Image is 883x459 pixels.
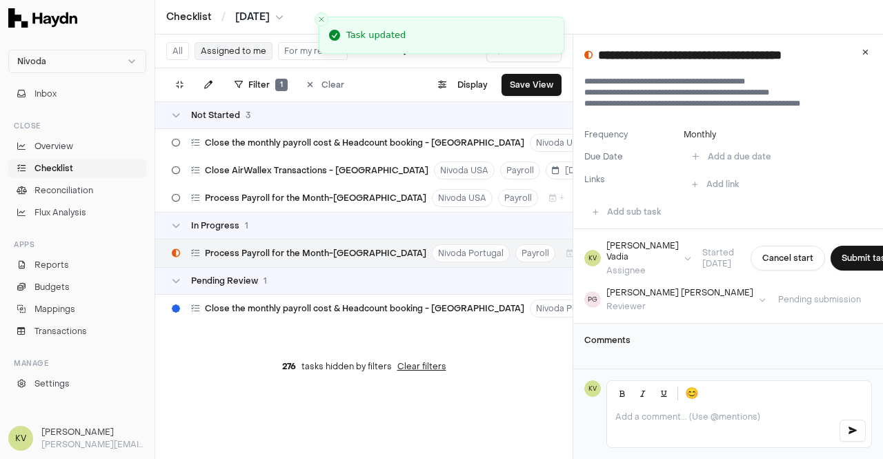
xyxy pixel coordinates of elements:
[530,134,591,152] button: Nivoda USA
[606,265,679,276] div: Assignee
[34,303,75,315] span: Mappings
[191,220,239,231] span: In Progress
[606,301,753,312] div: Reviewer
[8,374,146,393] a: Settings
[434,162,495,179] button: Nivoda USA
[613,384,632,403] button: Bold (Ctrl+B)
[264,275,267,286] span: 1
[584,380,601,397] span: KV
[315,12,328,26] button: Close toast
[34,259,69,271] span: Reports
[8,255,146,275] a: Reports
[691,247,745,269] span: Started [DATE]
[282,361,296,372] span: 276
[684,173,747,195] button: Add link
[8,137,146,156] a: Overview
[584,240,691,276] button: KV[PERSON_NAME] VadiaAssignee
[8,300,146,319] a: Mappings
[8,277,146,297] a: Budgets
[584,151,678,162] label: Due Date
[751,246,825,271] button: Cancel start
[34,162,73,175] span: Checklist
[432,244,510,262] button: Nivoda Portugal
[195,42,272,60] button: Assigned to me
[245,220,248,231] span: 1
[191,275,258,286] span: Pending Review
[17,56,46,67] span: Nivoda
[205,303,524,314] span: Close the monthly payroll cost & Headcount booking - [GEOGRAPHIC_DATA]
[34,88,57,100] span: Inbox
[166,42,189,60] button: All
[682,384,702,403] button: 😊
[191,110,240,121] span: Not Started
[767,294,872,305] span: Pending submission
[166,10,284,24] nav: breadcrumb
[299,74,353,96] button: Clear
[584,287,766,312] button: PG[PERSON_NAME] [PERSON_NAME]Reviewer
[8,322,146,341] a: Transactions
[205,137,524,148] span: Close the monthly payroll cost & Headcount booking - [GEOGRAPHIC_DATA]
[205,248,426,259] span: Process Payroll for the Month-[GEOGRAPHIC_DATA]
[8,115,146,137] div: Close
[34,378,70,390] span: Settings
[561,244,587,262] button: +
[246,110,250,121] span: 3
[205,165,428,176] span: Close AirWallex Transactions - [GEOGRAPHIC_DATA]
[397,361,446,372] button: Clear filters
[235,10,284,24] button: [DATE]
[278,42,348,60] button: For my review
[34,325,87,338] span: Transactions
[684,129,716,140] button: Monthly
[584,129,678,140] label: Frequency
[430,74,496,96] button: Display
[685,385,699,402] span: 😊
[226,74,296,96] button: Filter1
[41,426,146,438] h3: [PERSON_NAME]
[654,384,673,403] button: Underline (Ctrl+U)
[41,438,146,451] p: [PERSON_NAME][EMAIL_ADDRESS][DOMAIN_NAME]
[8,426,33,451] span: KV
[530,300,608,318] button: Nivoda Portugal
[8,181,146,200] a: Reconciliation
[500,162,540,179] button: Payroll
[275,79,288,91] span: 1
[498,189,538,207] button: Payroll
[584,174,605,185] label: Links
[546,162,600,179] button: [DATE]
[166,10,212,24] a: Checklist
[584,250,601,266] span: KV
[205,193,426,204] span: Process Payroll for the Month-[GEOGRAPHIC_DATA]
[584,291,601,308] span: PG
[34,281,70,293] span: Budgets
[502,74,562,96] button: Save View
[8,8,77,28] img: Haydn Logo
[584,335,872,346] h3: Comments
[8,233,146,255] div: Apps
[34,140,73,153] span: Overview
[219,10,228,23] span: /
[544,189,570,207] button: +
[515,244,555,262] button: Payroll
[584,201,669,223] button: Add sub task
[155,350,573,383] div: tasks hidden by filters
[34,206,86,219] span: Flux Analysis
[8,159,146,178] a: Checklist
[684,146,780,168] button: Add a due date
[8,203,146,222] a: Flux Analysis
[248,79,270,90] span: Filter
[34,184,93,197] span: Reconciliation
[633,384,653,403] button: Italic (Ctrl+I)
[606,240,679,262] div: [PERSON_NAME] Vadia
[606,287,753,298] div: [PERSON_NAME] [PERSON_NAME]
[235,10,270,24] span: [DATE]
[8,352,146,374] div: Manage
[8,84,146,104] button: Inbox
[432,189,493,207] button: Nivoda USA
[552,165,594,176] span: [DATE]
[346,28,406,42] div: Task updated
[8,50,146,73] button: Nivoda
